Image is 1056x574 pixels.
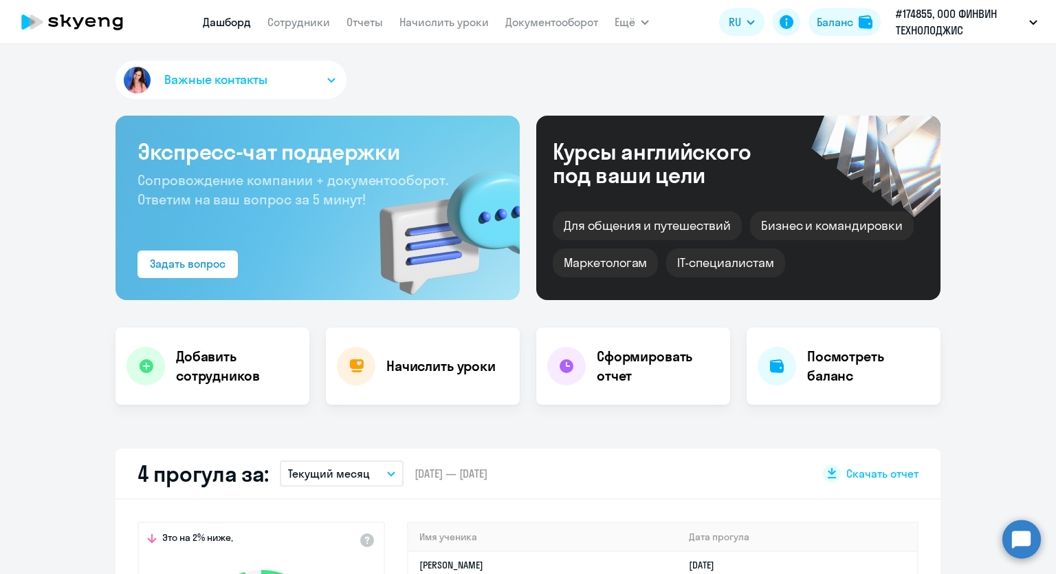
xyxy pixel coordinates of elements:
[846,466,918,481] span: Скачать отчет
[807,347,929,385] h4: Посмотреть баланс
[896,6,1024,39] p: #174855, ООО ФИНВИН ТЕХНОЛОДЖИС
[137,251,238,278] button: Задать вопрос
[162,531,233,548] span: Это на 2% ниже,
[505,15,598,29] a: Документооборот
[615,8,649,36] button: Ещё
[267,15,330,29] a: Сотрудники
[419,559,483,571] a: [PERSON_NAME]
[346,15,383,29] a: Отчеты
[121,64,153,96] img: avatar
[808,8,881,36] button: Балансbalance
[678,523,917,551] th: Дата прогула
[408,523,678,551] th: Имя ученика
[203,15,251,29] a: Дашборд
[689,559,725,571] a: [DATE]
[889,6,1044,39] button: #174855, ООО ФИНВИН ТЕХНОЛОДЖИС
[553,248,658,277] div: Маркетологам
[386,357,496,376] h4: Начислить уроки
[597,347,719,385] h4: Сформировать отчет
[280,460,404,487] button: Текущий месяц
[164,71,267,89] span: Важные контакты
[176,347,298,385] h4: Добавить сотрудников
[553,211,742,240] div: Для общения и путешествий
[137,138,498,165] h3: Экспресс-чат поддержки
[288,465,370,482] p: Текущий месяц
[553,140,788,187] div: Курсы английского под ваши цели
[666,248,784,277] div: IT-специалистам
[719,8,764,36] button: RU
[115,61,346,99] button: Важные контакты
[859,15,872,29] img: balance
[150,255,225,272] div: Задать вопрос
[360,145,520,300] img: bg-img
[817,14,853,30] div: Баланс
[137,460,269,487] h2: 4 прогула за:
[415,466,487,481] span: [DATE] — [DATE]
[399,15,489,29] a: Начислить уроки
[729,14,741,30] span: RU
[750,211,914,240] div: Бизнес и командировки
[137,171,448,208] span: Сопровождение компании + документооборот. Ответим на ваш вопрос за 5 минут!
[615,14,635,30] span: Ещё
